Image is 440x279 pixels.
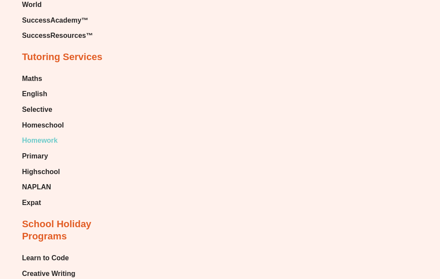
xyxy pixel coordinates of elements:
[22,181,64,194] a: NAPLAN
[22,29,93,42] span: SuccessResources™
[22,29,121,42] a: SuccessResources™
[22,165,60,178] span: Highschool
[22,252,69,265] span: Learn to Code
[22,218,121,243] h2: School Holiday Programs
[22,72,42,85] span: Maths
[22,196,41,209] span: Expat
[22,165,64,178] a: Highschool
[22,150,64,163] a: Primary
[295,181,440,279] iframe: Chat Widget
[22,196,64,209] a: Expat
[22,252,76,265] a: Learn to Code
[22,134,64,147] a: Homework
[22,181,51,194] span: NAPLAN
[22,103,52,116] span: Selective
[22,72,64,85] a: Maths
[22,103,64,116] a: Selective
[22,87,64,101] a: English
[22,119,64,132] a: Homeschool
[22,150,48,163] span: Primary
[22,14,88,27] span: SuccessAcademy™
[22,87,47,101] span: English
[22,134,58,147] span: Homework
[22,14,121,27] a: SuccessAcademy™
[22,51,102,64] h2: Tutoring Services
